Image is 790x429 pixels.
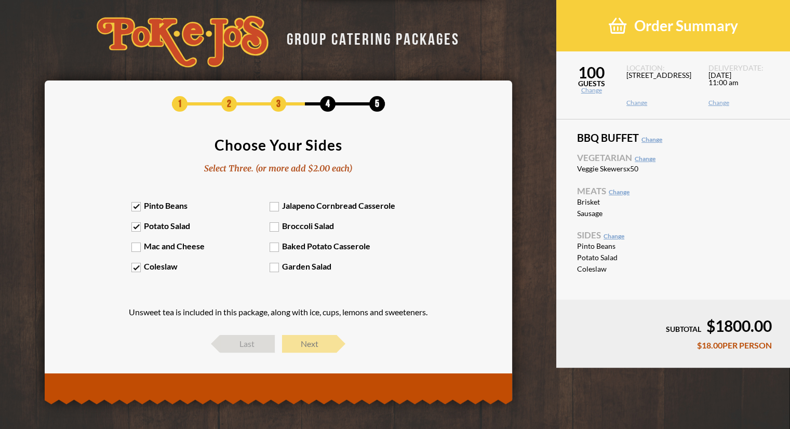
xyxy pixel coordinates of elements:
label: Jalapeno Cornbread Casserole [270,200,408,210]
p: Unsweet tea is included in this package, along with ice, cups, lemons and sweeteners. [129,308,427,316]
label: Potato Salad [131,221,270,231]
label: Broccoli Salad [270,221,408,231]
span: [STREET_ADDRESS] [626,72,695,100]
label: Baked Potato Casserole [270,241,408,251]
span: DELIVERY DATE: [708,64,778,72]
span: Order Summary [634,17,738,35]
span: SUBTOTAL [666,325,701,333]
label: Mac and Cheese [131,241,270,251]
a: Change [635,155,655,163]
span: 5 [369,96,385,112]
label: Coleslaw [131,261,270,271]
img: logo-34603ddf.svg [97,16,269,68]
span: Coleslaw [577,265,668,273]
label: Pinto Beans [131,200,270,210]
span: 100 [556,64,626,80]
span: Next [282,335,337,353]
span: Meats [577,186,769,195]
span: [DATE] 11:00 am [708,72,778,100]
span: 3 [271,96,286,112]
div: $18.00 PER PERSON [574,341,772,350]
a: Change [556,87,626,93]
label: Garden Salad [270,261,408,271]
a: Change [604,232,624,240]
span: Potato Salad [577,254,668,261]
span: BBQ Buffet [577,132,769,143]
span: Veggie Skewers x50 [577,165,668,172]
div: Choose Your Sides [215,138,342,152]
a: Change [626,100,695,106]
a: Change [609,188,630,196]
span: Sausage [577,210,668,217]
img: shopping-basket-3cad201a.png [609,17,626,35]
span: 2 [221,96,237,112]
div: Select Three. (or more add $2.00 each) [204,163,353,175]
div: $1800.00 [574,318,772,333]
span: LOCATION: [626,64,695,72]
a: Change [708,100,778,106]
span: Pinto Beans [577,243,668,250]
span: Last [220,335,275,353]
a: Change [641,136,662,143]
span: Sides [577,231,769,239]
span: GUESTS [556,80,626,87]
span: Vegetarian [577,153,769,162]
span: 4 [320,96,336,112]
span: Brisket [577,198,668,206]
span: 1 [172,96,188,112]
div: GROUP CATERING PACKAGES [279,27,460,47]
